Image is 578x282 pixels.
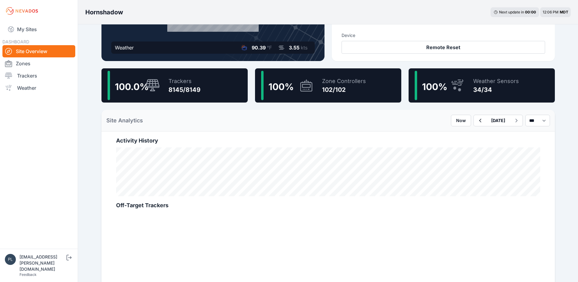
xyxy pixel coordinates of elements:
a: 100.0%Trackers8145/8149 [101,68,248,103]
nav: Breadcrumb [85,4,123,20]
button: [DATE] [486,115,510,126]
span: °F [267,45,272,51]
span: 100 % [422,81,447,92]
div: 00 : 00 [525,10,536,15]
span: 100 % [268,81,294,92]
div: Zone Controllers [322,77,366,85]
div: 102/102 [322,85,366,94]
a: Zones [2,57,75,70]
div: Trackers [168,77,200,85]
a: 100%Zone Controllers102/102 [255,68,401,103]
span: Next update in [499,10,524,14]
div: Weather [115,44,134,51]
img: plsmith@sundt.com [5,254,16,265]
h3: Hornshadow [85,8,123,16]
div: 8145/8149 [168,85,200,94]
span: kts [301,45,307,51]
span: 100.0 % [115,81,149,92]
span: MDT [560,10,568,14]
div: 34/34 [473,85,519,94]
a: Site Overview [2,45,75,57]
h3: Device [342,32,545,38]
a: 100%Weather Sensors34/34 [409,68,555,103]
h2: Activity History [116,136,540,145]
button: Remote Reset [342,41,545,54]
span: 12:06 PM [543,10,558,14]
span: DASHBOARD [2,39,29,44]
a: Feedback [20,272,37,277]
div: Weather Sensors [473,77,519,85]
h2: Site Analytics [106,116,143,125]
img: Nevados [5,6,39,16]
div: [EMAIL_ADDRESS][PERSON_NAME][DOMAIN_NAME] [20,254,65,272]
a: Trackers [2,70,75,82]
a: Weather [2,82,75,94]
a: My Sites [2,22,75,37]
span: 3.55 [289,45,300,51]
button: Now [451,115,471,126]
h2: Off-Target Trackers [116,201,540,210]
span: 90.39 [252,45,266,51]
